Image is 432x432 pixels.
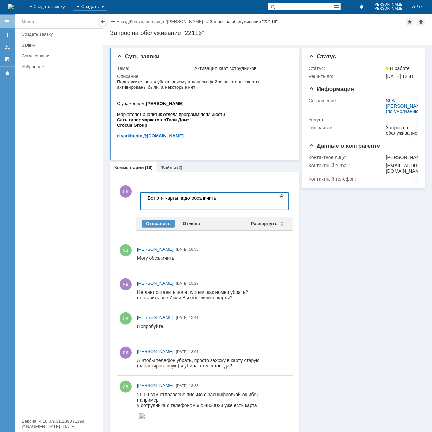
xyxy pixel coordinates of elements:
[334,3,341,9] span: Расширенный поиск
[137,246,173,253] a: [PERSON_NAME]
[417,18,425,26] div: Сделать домашней страницей
[309,98,385,103] div: Соглашение:
[137,383,173,388] span: [PERSON_NAME]
[137,315,173,320] span: [PERSON_NAME]
[65,11,149,17] th: ErrorText
[48,74,65,91] td: 434
[65,17,149,28] td: Карта 8140100000992250 уже зарегистрирована
[309,163,385,168] div: Контактный e-mail:
[137,382,173,389] a: [PERSON_NAME]
[22,64,91,69] div: Избранное
[278,192,286,200] span: Показать панель инструментов
[194,66,291,71] div: Активация карт сотрудников
[120,185,132,198] span: ЯД
[73,3,107,11] div: Создать
[309,53,336,60] span: Статус
[22,53,99,58] div: Согласования
[65,137,149,149] td: Карта 8140100600002257 уже зарегистрирована
[29,22,67,27] b: [PERSON_NAME]
[65,74,149,91] td: Ошибка при выполнении dbo.CustomerAddProfile для карты 8140100001051039
[19,29,101,40] a: Создать заявку
[309,155,385,160] div: Контактное лицо:
[189,350,199,354] span: 13:01
[26,54,67,59] span: @[DOMAIN_NAME]
[309,74,385,79] div: Решить до:
[176,281,188,285] span: [DATE]
[65,160,149,177] td: Ошибка при выполнении dbo.CustomerAddProfile для карты 8140100600004256
[48,17,65,28] td: -1
[386,163,428,174] div: [EMAIL_ADDRESS][DOMAIN_NAME]
[137,280,173,287] a: [PERSON_NAME]
[99,18,107,26] div: Скрыть меню
[2,22,8,27] img: download
[48,103,65,114] td: -1
[145,165,153,170] div: (16)
[386,74,414,79] span: [DATE] 12:41
[8,4,14,9] a: Перейти на домашнюю страницу
[117,74,292,79] div: Описание:
[48,149,65,160] td: -1
[48,63,65,74] td: -1
[114,165,144,170] a: Комментарии
[48,40,65,51] td: -1
[22,18,34,26] div: Меню
[386,98,425,114] a: SLA [PERSON_NAME] (по умолчанию)
[48,28,65,40] td: -1
[13,5,93,11] a: [EMAIL_ADDRESS][DOMAIN_NAME]
[309,176,385,182] div: Контактный телефон:
[65,63,149,74] td: Карта 8140100001051014 уже зарегистрирована
[65,149,149,160] td: Карта 8140100600002258 уже зарегистрирована
[386,155,428,160] div: [PERSON_NAME]
[130,19,208,24] a: Контактное лицо "[PERSON_NAME]…
[117,53,159,60] span: Суть заявки
[137,281,173,286] span: [PERSON_NAME]
[65,126,149,137] td: Карта 8140100001113100 уже зарегистрирована
[116,19,129,24] a: Назад
[48,160,65,177] td: 434
[65,28,149,40] td: Карта 8140100001015847 уже зарегистрирована
[137,314,173,321] a: [PERSON_NAME]
[22,43,99,48] div: Заявки
[309,143,380,149] span: Данные о контрагенте
[189,281,199,285] span: 15:29
[19,40,101,50] a: Заявки
[386,66,410,71] span: В работе
[309,117,385,122] div: Услуга:
[65,103,149,114] td: Карта 8140100001113092 уже зарегистрирована
[117,66,193,71] div: Тема:
[65,40,149,51] td: Карта [CREDIT_CARD_NUMBER] уже зарегистрирована
[189,247,199,251] span: 18:35
[374,3,404,7] span: [PERSON_NAME]
[176,384,188,388] span: [DATE]
[48,91,65,103] td: -1
[309,66,385,71] div: Статус:
[176,247,188,251] span: [DATE]
[210,19,278,24] div: Запрос на обслуживание "22116"
[130,19,210,24] div: /
[65,91,149,103] td: Карта 8140100001113021 уже зарегистрирована
[48,137,65,149] td: -1
[309,86,354,92] span: Информация
[48,51,65,63] td: -1
[189,384,199,388] span: 13:33
[3,3,99,14] div: Вот эти карты надо обезличить
[137,349,173,354] span: [PERSON_NAME]
[22,419,96,423] div: Версия: 4.18.0.9.31.1398 (1398)
[48,11,65,17] th: ErrorID
[22,424,96,429] div: © NAUMEN [DATE]-[DATE]
[2,42,13,53] a: Мои заявки
[177,165,182,170] div: (2)
[309,125,385,130] div: Тип заявки:
[129,19,130,24] div: |
[65,51,149,63] td: Карта 8140100001051011 уже зарегистрирована
[19,51,101,61] a: Согласования
[48,126,65,137] td: -1
[48,114,65,126] td: -1
[386,125,425,136] div: Запрос на обслуживание
[137,348,173,355] a: [PERSON_NAME]
[2,30,13,41] a: Создать заявку
[161,165,176,170] a: Файлы
[110,30,425,36] div: Запрос на обслуживание "22116"
[8,4,14,9] img: logo
[406,18,414,26] div: Добавить в избранное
